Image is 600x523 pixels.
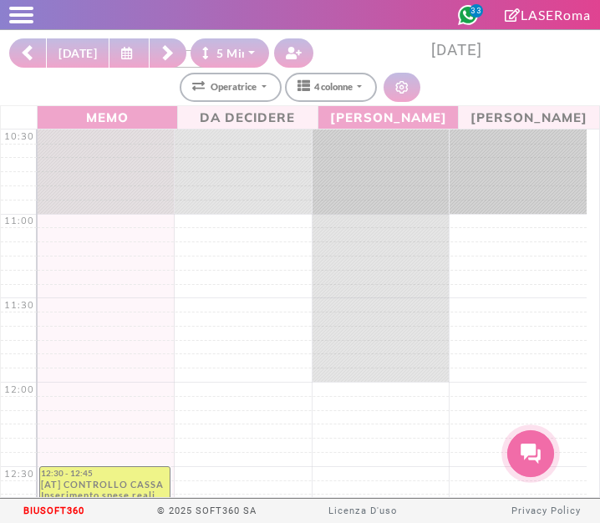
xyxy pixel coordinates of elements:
[1,468,38,480] div: 12:30
[463,108,595,125] span: [PERSON_NAME]
[328,505,397,516] a: Licenza D'uso
[46,38,109,68] button: [DATE]
[323,108,454,125] span: [PERSON_NAME]
[1,130,38,142] div: 10:30
[41,468,169,478] div: 12:30 - 12:45
[505,7,591,23] a: LASERoma
[274,38,314,68] button: Crea nuovo contatto rapido
[42,108,173,125] span: Memo
[511,505,581,516] a: Privacy Policy
[1,299,38,311] div: 11:30
[202,44,264,62] div: 5 Minuti
[1,383,38,395] div: 12:00
[323,41,591,60] h3: [DATE]
[182,108,313,125] span: Da Decidere
[1,215,38,226] div: 11:00
[505,8,521,22] i: Clicca per andare alla pagina di firma
[41,479,169,507] div: [AT] CONTROLLO CASSA Inserimento spese reali della settimana (da [DATE] a [DATE])
[470,4,483,18] span: 33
